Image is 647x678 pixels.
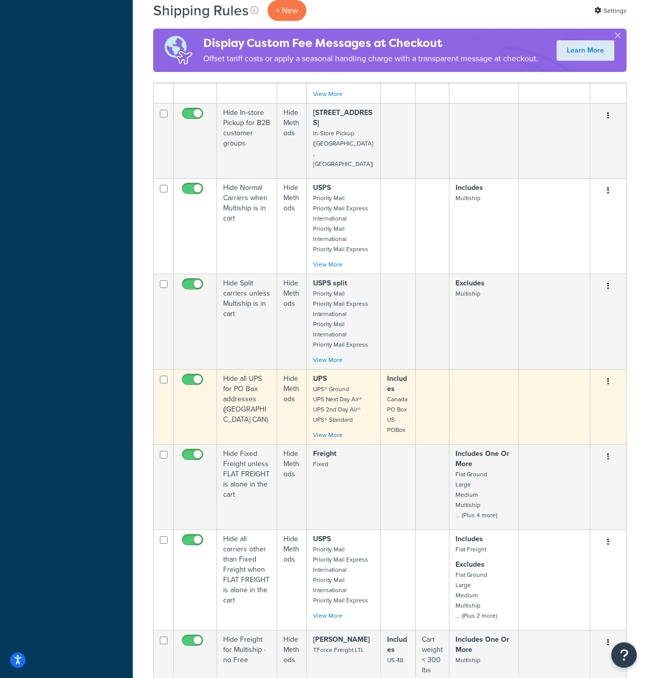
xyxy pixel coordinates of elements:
strong: Excludes [456,559,485,570]
small: Flat Freight [456,545,486,554]
small: UPS® Ground UPS Next Day Air® UPS 2nd Day Air® UPS® Standard [313,384,362,424]
small: Multiship [456,289,481,298]
td: Hide Methods [277,444,307,529]
td: Hide Methods [277,178,307,274]
small: In-Store Pickup ([GEOGRAPHIC_DATA], [GEOGRAPHIC_DATA]) [313,129,373,168]
td: Hide Methods [277,529,307,630]
strong: Includes One Or More [456,634,509,655]
small: TForce Freight LTL [313,645,364,655]
small: Multiship [456,193,481,203]
small: Priority Mail Priority Mail Express International Priority Mail International Priority Mail Express [313,545,368,605]
small: Multiship [456,656,481,665]
a: Learn More [557,40,614,61]
strong: Includes [387,634,407,655]
strong: UPS [313,373,327,384]
h4: Display Custom Fee Messages at Checkout [203,35,538,52]
strong: Excludes [456,278,485,288]
small: Canada PO Box US POBox [387,395,408,434]
strong: Freight [313,448,337,459]
strong: USPS [313,182,331,193]
td: Hide all UPS for PO Box addresses ([GEOGRAPHIC_DATA] CAN) [217,369,277,444]
strong: Includes [456,182,483,193]
h1: Shipping Rules [153,1,249,20]
a: Settings [594,4,627,18]
strong: [STREET_ADDRESS] [313,107,372,128]
td: Hide Methods [277,369,307,444]
td: Hide Methods [277,274,307,369]
a: View More [313,355,343,365]
strong: Includes [456,534,483,544]
a: View More [313,611,343,620]
a: View More [313,260,343,269]
small: Priority Mail Priority Mail Express International Priority Mail International Priority Mail Express [313,289,368,349]
td: Hide Split carriers unless Multiship is in cart [217,274,277,369]
a: View More [313,430,343,440]
img: duties-banner-06bc72dcb5fe05cb3f9472aba00be2ae8eb53ab6f0d8bb03d382ba314ac3c341.png [153,29,203,72]
strong: USPS split [313,278,347,288]
strong: USPS [313,534,331,544]
td: Hide Fixed Freight unless FLAT FREIGHT is alone in the cart [217,444,277,529]
strong: Includes [387,373,407,394]
td: Hide In-store Pickup for B2B customer groups [217,103,277,178]
td: Hide Methods [277,103,307,178]
td: Hide Normal Carriers when Multiship is in cart [217,178,277,274]
small: Flat Ground Large Medium Multiship ... (Plus 2 more) [456,570,497,620]
button: Open Resource Center [611,642,637,668]
small: Flat Ground Large Medium Multiship ... (Plus 4 more) [456,470,497,520]
td: Hide all carriers other than Fixed Freight when FLAT FREIGHT is alone in the cart [217,529,277,630]
small: Priority Mail Priority Mail Express International Priority Mail International Priority Mail Express [313,193,368,254]
small: US 48 [387,656,403,665]
strong: [PERSON_NAME] [313,634,370,645]
p: Offset tariff costs or apply a seasonal handling charge with a transparent message at checkout. [203,52,538,66]
small: Fixed [313,459,328,469]
a: View More [313,89,343,99]
strong: Includes One Or More [456,448,509,469]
